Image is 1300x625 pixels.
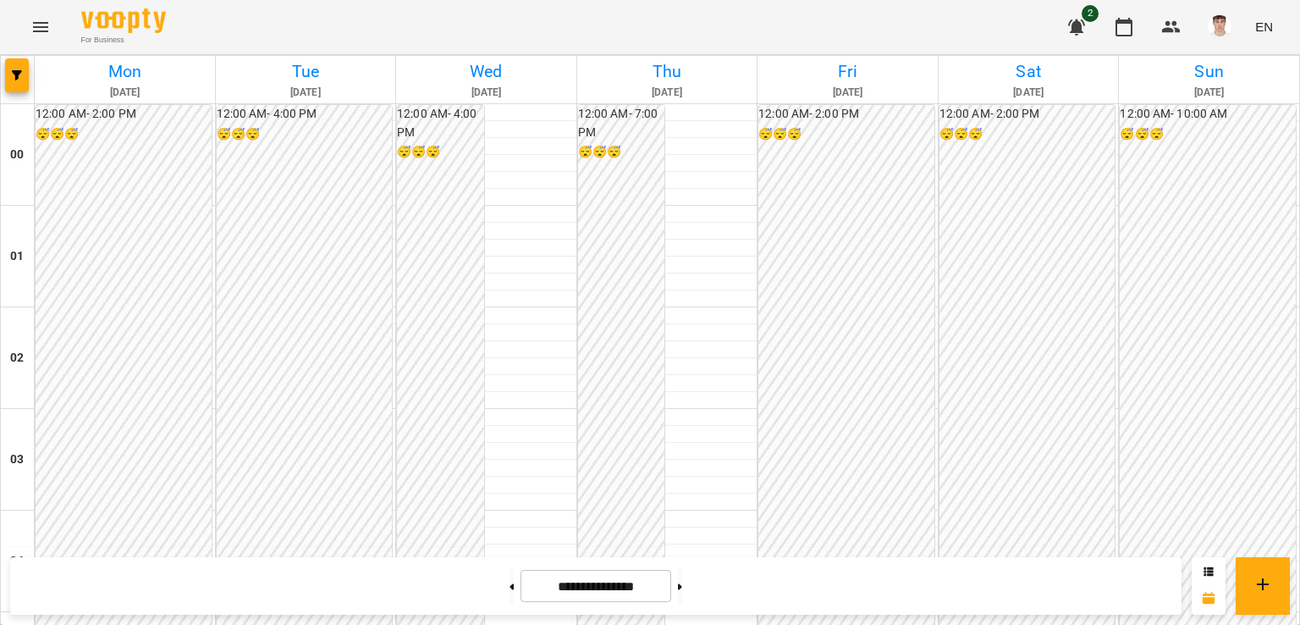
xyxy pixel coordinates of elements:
[1121,58,1297,85] h6: Sun
[578,105,665,141] h6: 12:00 AM - 7:00 PM
[81,8,166,33] img: Voopty Logo
[578,143,665,162] h6: 😴😴😴
[941,85,1116,101] h6: [DATE]
[218,85,394,101] h6: [DATE]
[37,85,212,101] h6: [DATE]
[580,58,755,85] h6: Thu
[81,35,166,46] span: For Business
[36,125,212,144] h6: 😴😴😴
[20,7,61,47] button: Menu
[397,143,484,162] h6: 😴😴😴
[399,58,574,85] h6: Wed
[1120,125,1296,144] h6: 😴😴😴
[939,125,1115,144] h6: 😴😴😴
[941,58,1116,85] h6: Sat
[36,105,212,124] h6: 12:00 AM - 2:00 PM
[10,451,24,469] h6: 03
[1248,11,1280,42] button: EN
[760,85,935,101] h6: [DATE]
[397,105,484,141] h6: 12:00 AM - 4:00 PM
[217,105,393,124] h6: 12:00 AM - 4:00 PM
[1120,105,1296,124] h6: 12:00 AM - 10:00 AM
[758,105,934,124] h6: 12:00 AM - 2:00 PM
[1255,18,1273,36] span: EN
[760,58,935,85] h6: Fri
[758,125,934,144] h6: 😴😴😴
[10,146,24,164] h6: 00
[1121,85,1297,101] h6: [DATE]
[10,349,24,368] h6: 02
[218,58,394,85] h6: Tue
[399,85,574,101] h6: [DATE]
[939,105,1115,124] h6: 12:00 AM - 2:00 PM
[217,125,393,144] h6: 😴😴😴
[580,85,755,101] h6: [DATE]
[1208,15,1231,39] img: 8fe045a9c59afd95b04cf3756caf59e6.jpg
[1082,5,1099,22] span: 2
[37,58,212,85] h6: Mon
[10,247,24,266] h6: 01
